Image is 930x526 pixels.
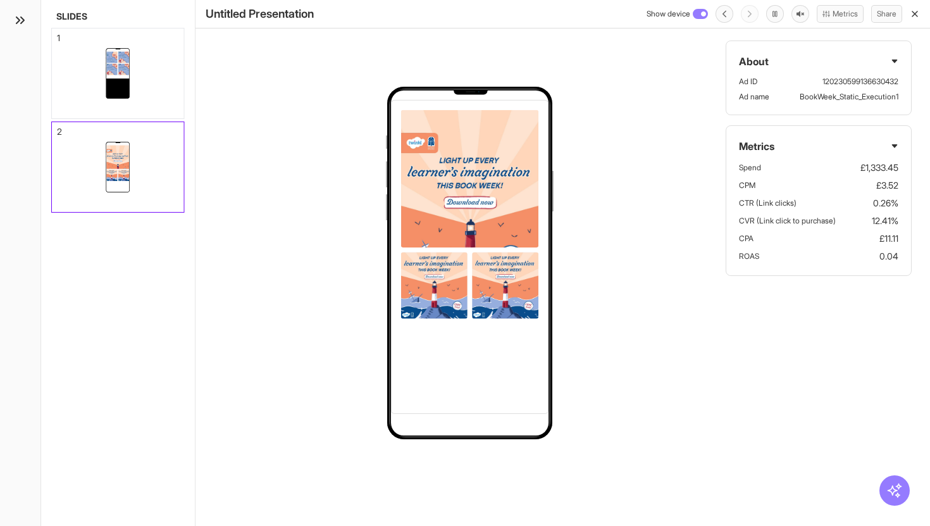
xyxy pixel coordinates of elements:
[872,215,898,227] p: 12.41%
[876,179,898,192] p: £3.52
[860,161,898,174] p: £1,333.45
[739,216,836,226] p: CVR (Link click to purchase)
[51,122,185,213] div: 2
[206,5,314,23] h1: Untitled Presentation
[739,180,755,191] p: CPM
[800,92,898,102] p: BookWeek_Static_Execution1
[57,34,60,42] div: 1
[817,5,864,23] button: Metrics
[739,54,769,69] span: About
[873,197,898,210] p: 0.26%
[51,28,185,119] div: 1
[739,139,774,154] span: Metrics
[879,232,898,245] p: £11.11
[51,10,185,23] h2: Slides
[871,5,902,23] button: Share
[879,250,898,263] p: 0.04
[739,77,807,87] p: Ad ID
[741,5,759,23] span: You cannot perform this action
[739,234,753,244] p: CPA
[57,127,62,136] div: 2
[822,77,898,87] p: 120230599136630432
[739,198,797,208] p: CTR (Link clicks)
[739,163,761,173] p: Spend
[647,9,690,19] span: Show device
[739,92,784,102] p: Ad name
[739,251,759,261] p: ROAS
